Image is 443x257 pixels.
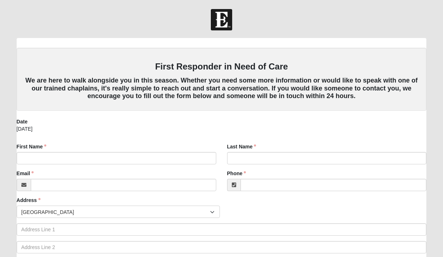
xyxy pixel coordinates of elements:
[21,206,210,218] span: [GEOGRAPHIC_DATA]
[227,170,246,177] label: Phone
[17,143,46,150] label: First Name
[17,197,41,204] label: Address
[17,125,427,138] div: [DATE]
[227,143,256,150] label: Last Name
[17,223,427,236] input: Address Line 1
[17,241,427,253] input: Address Line 2
[17,118,28,125] label: Date
[211,9,232,30] img: Church of Eleven22 Logo
[24,77,419,100] h4: We are here to walk alongside you in this season. Whether you need some more information or would...
[17,170,34,177] label: Email
[155,62,288,71] strong: First Responder in Need of Care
